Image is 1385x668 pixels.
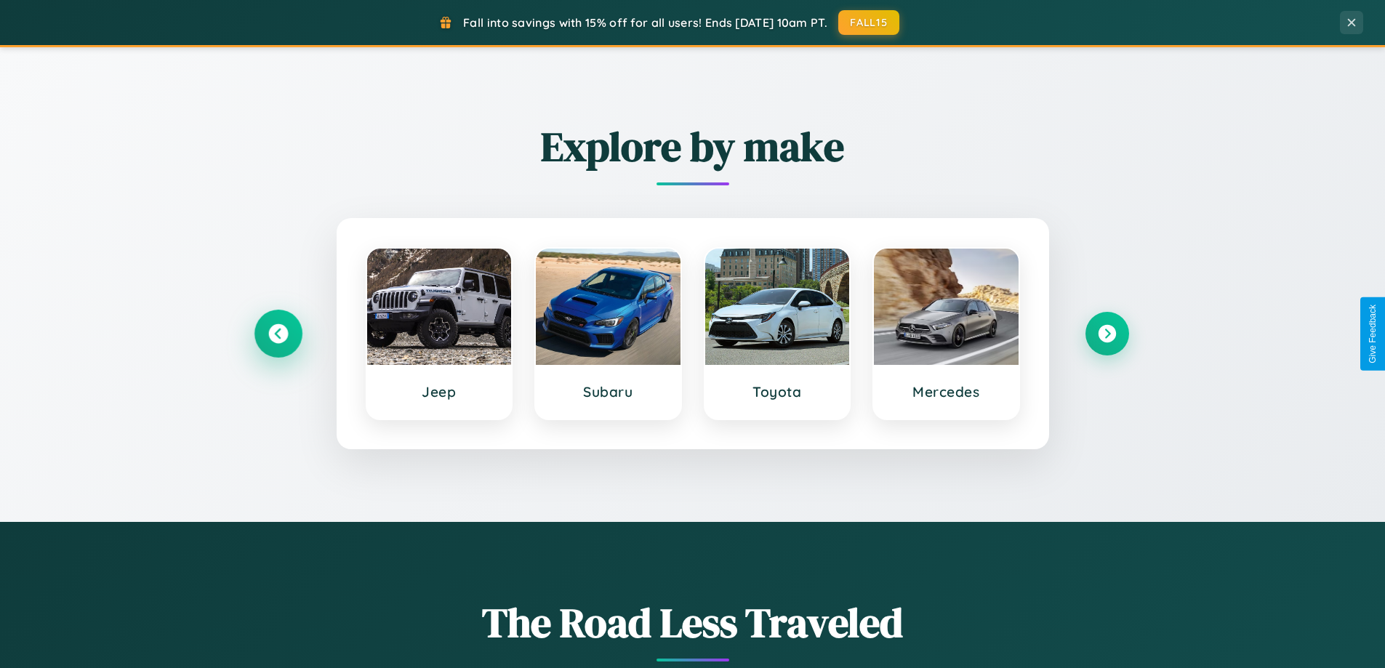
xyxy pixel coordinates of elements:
h3: Jeep [382,383,497,401]
h1: The Road Less Traveled [257,595,1129,651]
h3: Subaru [550,383,666,401]
button: FALL15 [838,10,899,35]
h2: Explore by make [257,118,1129,174]
h3: Toyota [720,383,835,401]
div: Give Feedback [1368,305,1378,363]
h3: Mercedes [888,383,1004,401]
span: Fall into savings with 15% off for all users! Ends [DATE] 10am PT. [463,15,827,30]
